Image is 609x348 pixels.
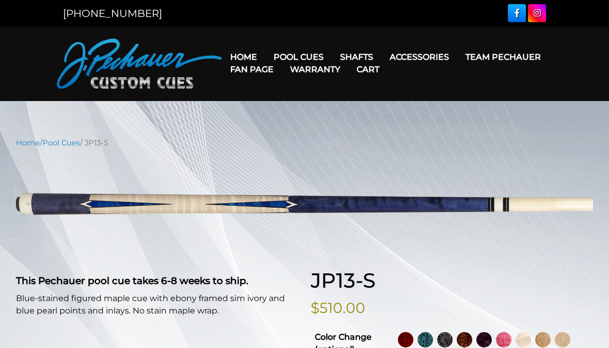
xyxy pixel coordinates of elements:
img: Smoke [437,332,453,347]
a: Home [222,44,265,70]
strong: This Pechauer pool cue takes 6-8 weeks to ship. [16,275,248,287]
p: Blue-stained figured maple cue with ebony framed sim ivory and blue pearl points and inlays. No s... [16,292,298,317]
img: No Stain [516,332,531,347]
img: Light Natural [555,332,570,347]
img: Pink [496,332,511,347]
a: Pool Cues [42,138,80,147]
a: Team Pechauer [457,44,549,70]
h1: JP13-S [311,269,593,293]
a: Warranty [282,56,348,82]
img: Wine [398,332,413,347]
nav: Breadcrumb [16,137,593,148]
a: Shafts [332,44,381,70]
img: Natural [535,332,551,347]
a: Home [16,138,40,147]
img: Turquoise [418,332,433,347]
a: Pool Cues [265,44,332,70]
bdi: $510.00 [311,299,365,317]
img: Pechauer Custom Cues [57,39,222,89]
img: Rose [457,332,472,347]
a: Cart [348,56,388,82]
a: Fan Page [222,56,282,82]
img: Purple [476,332,492,347]
a: Accessories [381,44,457,70]
a: [PHONE_NUMBER] [63,7,162,20]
